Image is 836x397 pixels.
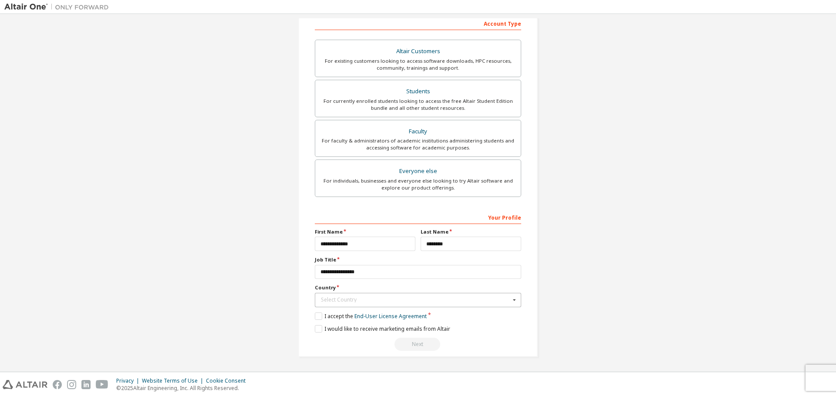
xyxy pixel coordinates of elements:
[315,325,450,333] label: I would like to receive marketing emails from Altair
[315,284,521,291] label: Country
[320,177,516,191] div: For individuals, businesses and everyone else looking to try Altair software and explore our prod...
[315,228,415,235] label: First Name
[206,377,251,384] div: Cookie Consent
[81,380,91,389] img: linkedin.svg
[320,137,516,151] div: For faculty & administrators of academic institutions administering students and accessing softwa...
[315,338,521,351] div: Read and acccept EULA to continue
[3,380,47,389] img: altair_logo.svg
[320,98,516,112] div: For currently enrolled students looking to access the free Altair Student Edition bundle and all ...
[315,312,427,320] label: I accept the
[421,228,521,235] label: Last Name
[4,3,113,11] img: Altair One
[320,126,516,138] div: Faculty
[116,384,251,392] p: © 2025 Altair Engineering, Inc. All Rights Reserved.
[315,210,521,224] div: Your Profile
[315,256,521,263] label: Job Title
[354,312,427,320] a: End-User License Agreement
[96,380,108,389] img: youtube.svg
[320,45,516,58] div: Altair Customers
[142,377,206,384] div: Website Terms of Use
[320,58,516,71] div: For existing customers looking to access software downloads, HPC resources, community, trainings ...
[116,377,142,384] div: Privacy
[321,297,510,302] div: Select Country
[315,16,521,30] div: Account Type
[67,380,76,389] img: instagram.svg
[53,380,62,389] img: facebook.svg
[320,165,516,177] div: Everyone else
[320,85,516,98] div: Students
